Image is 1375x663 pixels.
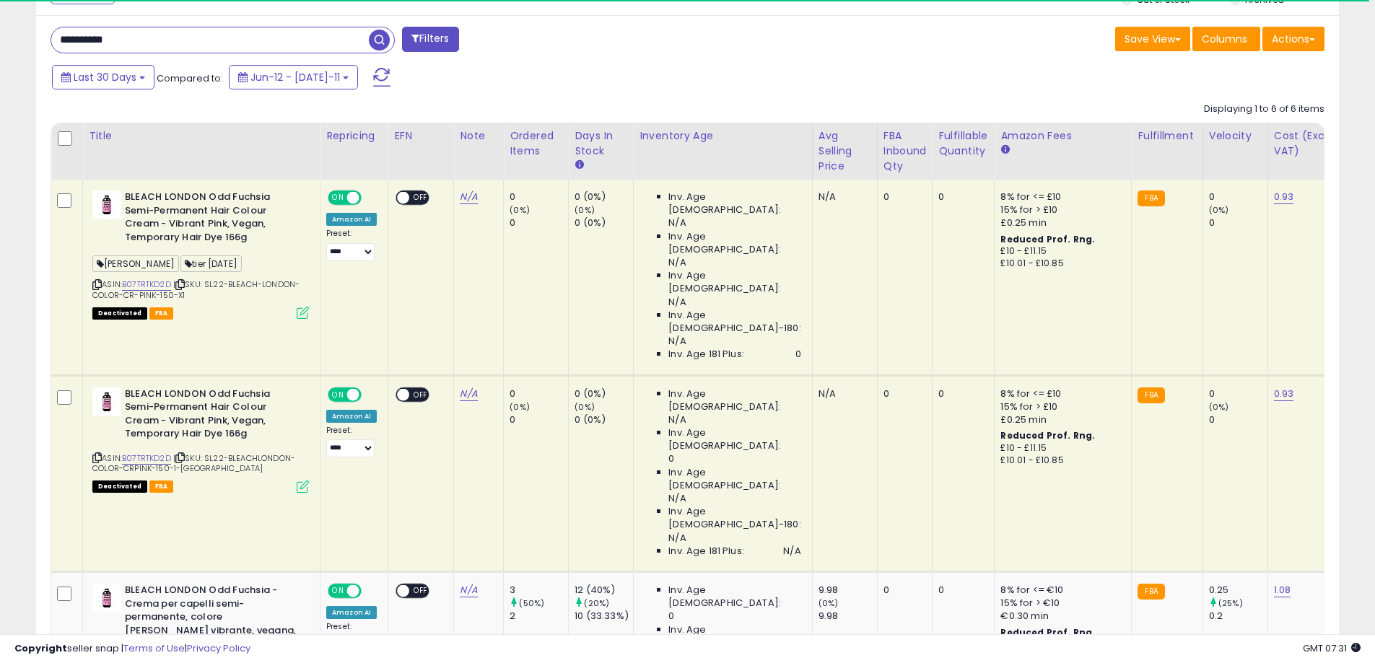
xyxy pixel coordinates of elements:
[819,190,866,203] div: N/A
[410,585,433,597] span: OFF
[510,584,568,597] div: 3
[668,296,686,309] span: N/A
[329,585,347,597] span: ON
[575,128,627,159] div: Days In Stock
[1274,387,1294,401] a: 0.93
[92,387,121,416] img: 3179jUbTyuL._SL40_.jpg
[402,27,458,52] button: Filters
[1138,190,1164,206] small: FBA
[1000,258,1120,270] div: £10.01 - £10.85
[575,413,633,426] div: 0 (0%)
[819,597,839,609] small: (0%)
[1000,610,1120,623] div: €0.30 min
[460,583,477,597] a: N/A
[668,492,686,505] span: N/A
[410,388,433,400] span: OFF
[460,190,477,204] a: N/A
[92,190,309,317] div: ASIN:
[1262,27,1324,51] button: Actions
[668,256,686,269] span: N/A
[1209,610,1267,623] div: 0.2
[938,190,983,203] div: 0
[1218,597,1243,609] small: (25%)
[510,190,568,203] div: 0
[460,128,497,144] div: Note
[326,213,377,226] div: Amazon AI
[92,190,121,219] img: 3179jUbTyuL._SL40_.jpg
[1000,203,1120,216] div: 15% for > £10
[519,597,544,609] small: (50%)
[819,128,871,174] div: Avg Selling Price
[1000,442,1120,455] div: £10 - £11.15
[575,190,633,203] div: 0 (0%)
[89,128,314,144] div: Title
[1209,128,1262,144] div: Velocity
[510,413,568,426] div: 0
[1000,413,1120,426] div: £0.25 min
[883,128,927,174] div: FBA inbound Qty
[92,584,121,612] img: 3179jUbTyuL._SL40_.jpg
[1000,400,1120,413] div: 15% for > £10
[668,335,686,348] span: N/A
[883,584,922,597] div: 0
[1209,204,1229,216] small: (0%)
[783,545,800,558] span: N/A
[1000,233,1095,245] b: Reduced Prof. Rng.
[1000,429,1095,442] b: Reduced Prof. Rng.
[326,410,377,423] div: Amazon AI
[510,387,568,400] div: 0
[359,192,383,204] span: OFF
[1204,102,1324,116] div: Displaying 1 to 6 of 6 items
[1209,584,1267,597] div: 0.25
[92,255,179,272] span: [PERSON_NAME]
[819,387,866,400] div: N/A
[938,387,983,400] div: 0
[1115,27,1190,51] button: Save View
[510,216,568,229] div: 0
[1274,583,1291,597] a: 1.08
[668,426,800,452] span: Inv. Age [DEMOGRAPHIC_DATA]:
[1209,413,1267,426] div: 0
[329,192,347,204] span: ON
[575,610,633,623] div: 10 (33.33%)
[1274,128,1348,159] div: Cost (Exc. VAT)
[359,585,383,597] span: OFF
[1192,27,1260,51] button: Columns
[575,401,595,413] small: (0%)
[510,128,562,159] div: Ordered Items
[125,387,300,444] b: BLEACH LONDON Odd Fuchsia Semi-Permanent Hair Colour Cream - Vibrant Pink, Vegan, Temporary Hair ...
[1000,190,1120,203] div: 8% for <= £10
[584,597,609,609] small: (20%)
[1209,190,1267,203] div: 0
[1000,128,1125,144] div: Amazon Fees
[326,229,377,261] div: Preset:
[575,204,595,216] small: (0%)
[510,610,568,623] div: 2
[1138,128,1196,144] div: Fulfillment
[668,230,800,256] span: Inv. Age [DEMOGRAPHIC_DATA]:
[668,452,674,465] span: 0
[14,642,250,656] div: seller snap | |
[52,65,154,89] button: Last 30 Days
[1138,387,1164,403] small: FBA
[122,452,171,465] a: B07TRTKD2D
[668,190,800,216] span: Inv. Age [DEMOGRAPHIC_DATA]:
[510,204,530,216] small: (0%)
[883,387,922,400] div: 0
[668,610,674,623] span: 0
[819,610,877,623] div: 9.98
[819,584,877,597] div: 9.98
[668,413,686,426] span: N/A
[229,65,358,89] button: Jun-12 - [DATE]-11
[668,269,800,295] span: Inv. Age [DEMOGRAPHIC_DATA]:
[575,584,633,597] div: 12 (40%)
[92,387,309,491] div: ASIN:
[1000,144,1009,157] small: Amazon Fees.
[149,480,174,493] span: FBA
[1274,190,1294,204] a: 0.93
[92,452,295,474] span: | SKU: SL22-BLEACHLONDON-COLOR-CRPINK-150-1-[GEOGRAPHIC_DATA]
[795,348,801,361] span: 0
[122,278,171,291] a: B07TRTKD2D
[668,532,686,545] span: N/A
[326,426,377,458] div: Preset:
